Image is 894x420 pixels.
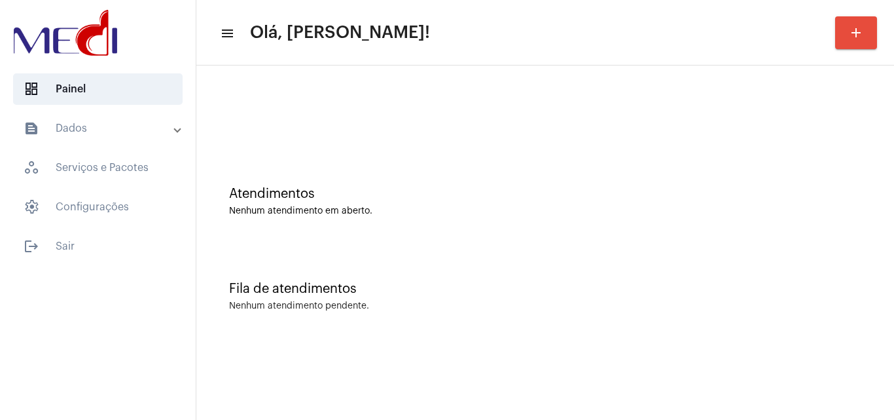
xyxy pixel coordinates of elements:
mat-expansion-panel-header: sidenav iconDados [8,113,196,144]
mat-icon: sidenav icon [24,239,39,254]
div: Fila de atendimentos [229,282,861,296]
span: sidenav icon [24,81,39,97]
div: Nenhum atendimento em aberto. [229,206,861,216]
span: Configurações [13,191,183,223]
span: sidenav icon [24,160,39,176]
span: Serviços e Pacotes [13,152,183,183]
div: Atendimentos [229,187,861,201]
span: Olá, [PERSON_NAME]! [250,22,430,43]
mat-icon: sidenav icon [24,121,39,136]
div: Nenhum atendimento pendente. [229,301,369,311]
mat-icon: add [848,25,864,41]
span: Painel [13,73,183,105]
mat-panel-title: Dados [24,121,175,136]
img: d3a1b5fa-500b-b90f-5a1c-719c20e9830b.png [10,7,120,59]
mat-icon: sidenav icon [220,26,233,41]
span: sidenav icon [24,199,39,215]
span: Sair [13,231,183,262]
